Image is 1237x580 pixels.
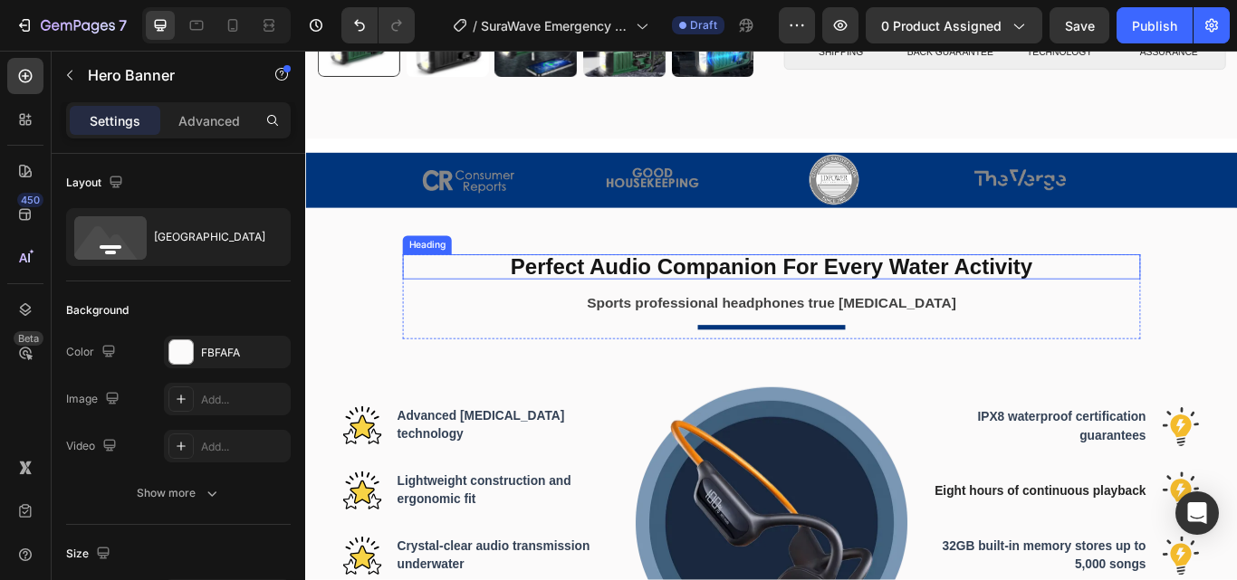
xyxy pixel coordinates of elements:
img: [object Object] [778,119,890,183]
div: Add... [201,439,286,455]
button: Save [1050,7,1109,43]
strong: Perfect Audio Companion For Every Water Activity [239,238,848,266]
p: Hero Banner [88,64,242,86]
span: Lightweight construction and ergonomic fit [107,494,310,531]
button: 0 product assigned [866,7,1042,43]
div: 450 [17,193,43,207]
div: Background [66,302,129,319]
p: Settings [90,111,140,130]
div: Color [66,340,120,365]
div: Layout [66,171,127,195]
div: Show more [137,484,221,502]
div: Video [66,434,120,459]
div: FBFAFA [201,345,286,361]
div: Add... [201,392,286,408]
div: Publish [1132,16,1177,35]
div: [GEOGRAPHIC_DATA] [154,216,264,258]
span: SuraWave Emergency Radios [481,16,628,35]
div: Open Intercom Messenger [1175,491,1219,535]
span: IPX8 waterproof certification guarantees [783,420,980,457]
div: Size [66,542,114,566]
button: 7 [7,7,135,43]
p: 7 [119,14,127,36]
img: [object Object] [349,119,461,183]
img: [object Object] [563,119,676,183]
div: Image [66,387,123,412]
span: Draft [690,17,717,33]
p: Advanced [178,111,240,130]
strong: Sports professional headphones true [MEDICAL_DATA] [328,286,758,304]
div: Undo/Redo [341,7,415,43]
div: Heading [117,219,167,235]
div: Beta [14,331,43,346]
span: Save [1065,18,1095,33]
button: Publish [1117,7,1193,43]
span: 0 product assigned [881,16,1002,35]
iframe: Design area [305,51,1237,580]
span: Advanced [MEDICAL_DATA] technology [107,418,302,455]
button: Show more [66,477,291,509]
p: Eight hours of continuous playback [731,503,980,525]
span: / [473,16,477,35]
